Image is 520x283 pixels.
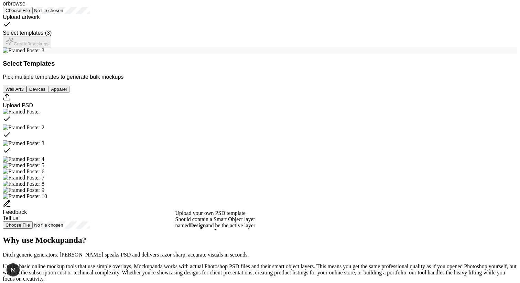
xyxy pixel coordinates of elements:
img: Framed Poster 4 [3,156,44,162]
img: Framed Poster 2 [3,124,44,131]
div: Should contain a Smart Object layer named and be the active layer [175,216,256,229]
img: Framed Poster 9 [3,187,44,193]
h2: Why use Mockupanda? [3,236,517,245]
div: Select template Framed Poster 10 [3,193,517,199]
strong: Design [190,222,206,228]
span: Upload artwork [3,14,40,20]
button: Wall Art3 [3,86,26,93]
div: Select template Framed Poster 6 [3,168,517,175]
div: Upload your own PSD template [175,210,256,216]
h3: Select Templates [3,60,517,67]
img: Framed Poster 10 [3,193,47,199]
img: Framed Poster 3 [3,140,44,146]
span: Select templates ( 3 ) [3,30,52,36]
span: Wall Art [6,87,21,92]
div: Select template Framed Poster 4 [3,156,517,162]
div: Select template Framed Poster 9 [3,187,517,193]
span: Devices [29,87,45,92]
span: or [3,1,8,7]
button: Create3mockups [3,36,51,47]
div: Upload custom PSD template [3,93,517,109]
p: Unlike basic online mockup tools that use simple overlays, Mockupanda works with actual Photoshop... [3,263,517,282]
p: Pick multiple templates to generate bulk mockups [3,74,517,80]
span: browse [8,1,25,7]
img: Framed Poster 3 [3,47,44,54]
div: Select template Framed Poster 3 [3,140,517,156]
div: Feedback [3,209,517,215]
span: Upload PSD [3,102,33,108]
img: Framed Poster 7 [3,175,44,181]
div: Send feedback [3,199,517,221]
p: Ditch generic generators. [PERSON_NAME] speaks PSD and delivers razor-sharp, accurate visuals in ... [3,252,517,258]
div: Create 3 mockup s [6,37,48,46]
img: Framed Poster [3,109,40,115]
div: Select template Framed Poster 8 [3,181,517,187]
div: Select template Framed Poster 2 [3,124,517,140]
div: Select template Framed Poster [3,109,517,124]
img: Framed Poster 5 [3,162,44,168]
div: Select template Framed Poster 5 [3,162,517,168]
div: Tell us! [3,215,517,221]
button: Apparel [48,86,69,93]
img: Framed Poster 8 [3,181,44,187]
div: Select template Framed Poster 7 [3,175,517,181]
span: 3 [21,87,23,92]
img: Framed Poster 6 [3,168,44,175]
span: Apparel [51,87,67,92]
button: Devices [26,86,48,93]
